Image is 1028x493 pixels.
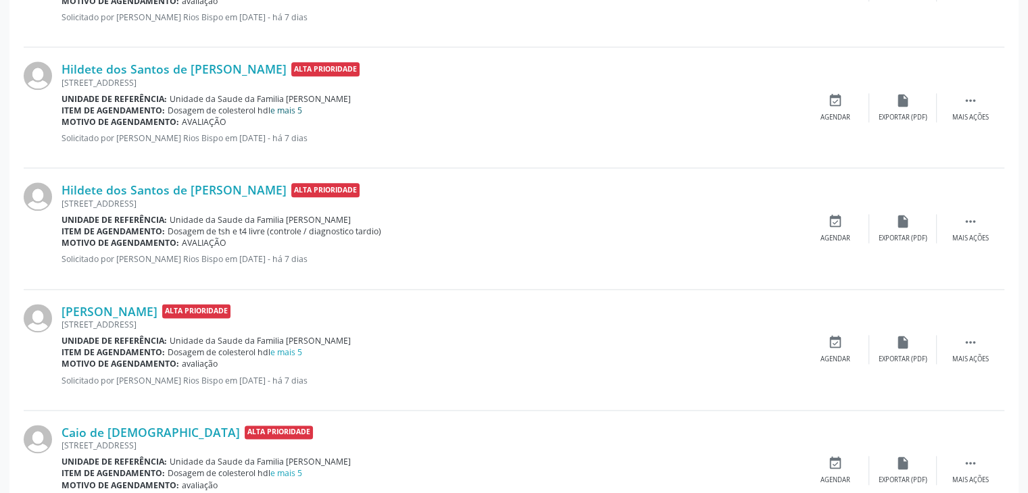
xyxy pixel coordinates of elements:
span: Alta Prioridade [162,304,230,318]
b: Item de agendamento: [62,467,165,479]
div: Exportar (PDF) [879,234,927,243]
i: event_available [828,93,843,108]
b: Unidade de referência: [62,93,167,105]
img: img [24,304,52,332]
div: Exportar (PDF) [879,355,927,364]
b: Motivo de agendamento: [62,237,179,249]
span: Dosagem de colesterol hdl [168,346,302,358]
div: Agendar [821,475,850,485]
i: insert_drive_file [896,93,910,108]
span: Dosagem de tsh e t4 livre (controle / diagnostico tardio) [168,226,381,237]
i:  [963,93,978,108]
span: avaliação [182,479,218,491]
div: Exportar (PDF) [879,113,927,122]
span: AVALIAÇÃO [182,237,226,249]
div: Agendar [821,113,850,122]
div: [STREET_ADDRESS] [62,440,802,451]
b: Unidade de referência: [62,214,167,226]
i:  [963,214,978,229]
div: Agendar [821,355,850,364]
b: Item de agendamento: [62,105,165,116]
i: insert_drive_file [896,335,910,350]
div: Mais ações [952,355,989,364]
span: Dosagem de colesterol hdl [168,105,302,116]
span: Unidade da Saude da Familia [PERSON_NAME] [170,335,351,346]
img: img [24,61,52,90]
p: Solicitado por [PERSON_NAME] Rios Bispo em [DATE] - há 7 dias [62,253,802,265]
i: event_available [828,335,843,350]
span: AVALIAÇÃO [182,116,226,128]
b: Motivo de agendamento: [62,116,179,128]
img: img [24,425,52,453]
div: Mais ações [952,234,989,243]
b: Motivo de agendamento: [62,358,179,369]
div: Exportar (PDF) [879,475,927,485]
div: Mais ações [952,475,989,485]
a: e mais 5 [270,346,302,358]
p: Solicitado por [PERSON_NAME] Rios Bispo em [DATE] - há 7 dias [62,132,802,144]
i:  [963,335,978,350]
span: Unidade da Saude da Familia [PERSON_NAME] [170,214,351,226]
span: avaliação [182,358,218,369]
div: [STREET_ADDRESS] [62,77,802,88]
div: [STREET_ADDRESS] [62,319,802,330]
div: Agendar [821,234,850,243]
i:  [963,456,978,471]
i: event_available [828,456,843,471]
b: Item de agendamento: [62,346,165,358]
i: insert_drive_file [896,456,910,471]
span: Alta Prioridade [291,183,360,197]
i: event_available [828,214,843,229]
div: Mais ações [952,113,989,122]
span: Unidade da Saude da Familia [PERSON_NAME] [170,456,351,467]
a: Caio de [DEMOGRAPHIC_DATA] [62,425,240,440]
img: img [24,182,52,211]
b: Unidade de referência: [62,456,167,467]
a: Hildete dos Santos de [PERSON_NAME] [62,61,287,76]
span: Alta Prioridade [245,425,313,440]
a: e mais 5 [270,467,302,479]
b: Unidade de referência: [62,335,167,346]
b: Item de agendamento: [62,226,165,237]
p: Solicitado por [PERSON_NAME] Rios Bispo em [DATE] - há 7 dias [62,11,802,23]
span: Alta Prioridade [291,62,360,76]
a: e mais 5 [270,105,302,116]
span: Dosagem de colesterol hdl [168,467,302,479]
div: [STREET_ADDRESS] [62,198,802,209]
a: Hildete dos Santos de [PERSON_NAME] [62,182,287,197]
span: Unidade da Saude da Familia [PERSON_NAME] [170,93,351,105]
b: Motivo de agendamento: [62,479,179,491]
a: [PERSON_NAME] [62,304,157,319]
p: Solicitado por [PERSON_NAME] Rios Bispo em [DATE] - há 7 dias [62,375,802,386]
i: insert_drive_file [896,214,910,229]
